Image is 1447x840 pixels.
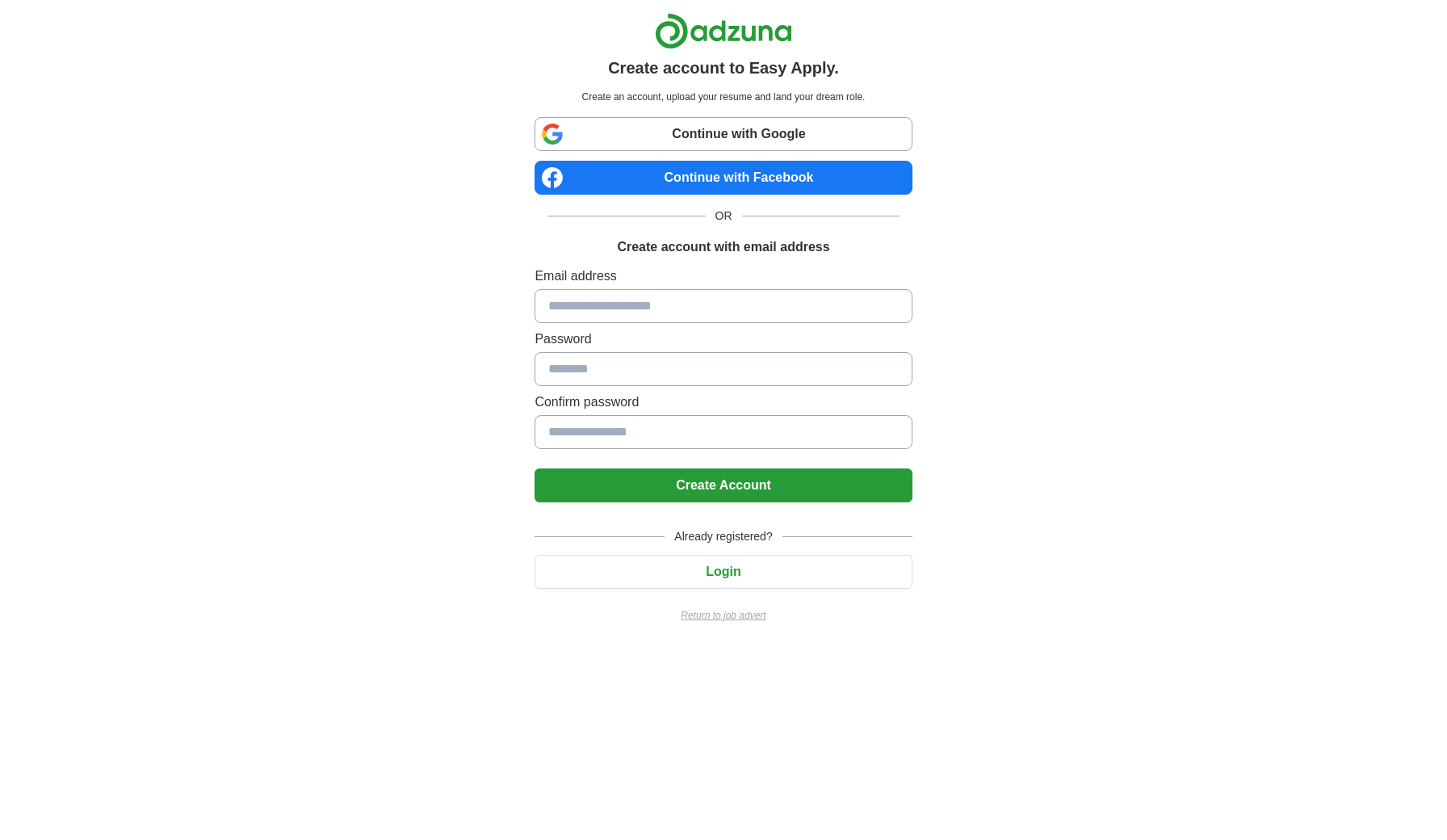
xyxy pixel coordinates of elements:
p: Create an account, upload your resume and land your dream role. [538,90,908,104]
span: Already registered? [665,528,782,545]
img: Adzuna logo [655,13,792,49]
h1: Create account to Easy Apply. [608,56,839,80]
a: Continue with Google [535,117,912,151]
button: Create Account [535,468,912,502]
a: Continue with Facebook [535,161,912,195]
label: Email address [535,267,912,286]
a: Login [535,565,912,578]
a: Return to job advert [535,608,912,623]
button: Login [535,555,912,589]
label: Password [535,330,912,349]
h1: Create account with email address [617,237,829,257]
span: OR [706,208,742,225]
label: Confirm password [535,393,912,412]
